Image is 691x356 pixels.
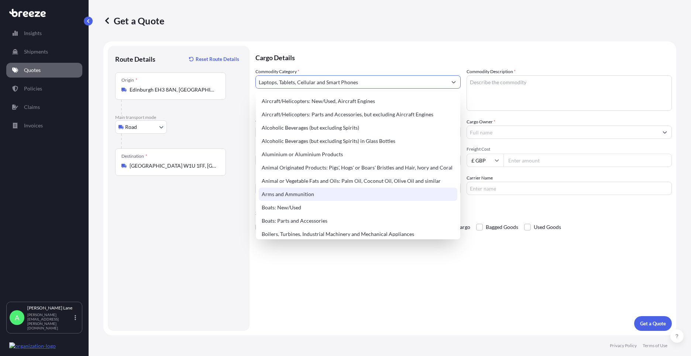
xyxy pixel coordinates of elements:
[259,188,457,201] div: Arms and Ammunition
[259,227,457,241] div: Boilers, Turbines, Industrial Machinery and Mechanical Appliances
[255,68,299,75] label: Commodity Category
[24,30,42,37] p: Insights
[121,77,137,83] div: Origin
[24,66,41,74] p: Quotes
[658,126,671,139] button: Show suggestions
[467,146,672,152] span: Freight Cost
[467,68,516,75] label: Commodity Description
[255,118,461,124] span: Commodity Value
[610,343,637,349] p: Privacy Policy
[115,120,167,134] button: Select transport
[15,314,19,321] span: A
[467,126,658,139] input: Full name
[255,174,292,182] label: Booking Reference
[259,214,457,227] div: Boats: Parts and Accessories
[255,210,672,216] p: Special Conditions
[130,86,217,93] input: Origin
[196,55,239,63] p: Reset Route Details
[255,182,461,195] input: Your internal reference
[447,75,460,89] button: Show suggestions
[467,118,495,126] label: Cargo Owner
[255,146,278,154] span: Load Type
[259,95,457,108] div: Aircraft/Helicopters: New/Used, Aircraft Engines
[259,148,457,161] div: Aluminium or Aluminium Products
[467,174,493,182] label: Carrier Name
[643,343,667,349] p: Terms of Use
[24,122,43,129] p: Invoices
[259,201,457,214] div: Boats: New/Used
[9,342,56,350] img: organization-logo
[115,114,242,120] p: Main transport mode
[27,305,73,311] p: [PERSON_NAME] Lane
[24,48,48,55] p: Shipments
[503,154,672,167] input: Enter amount
[259,174,457,188] div: Animal or Vegetable Fats and Oils: Palm Oil, Coconut Oil, Olive Oil and similar
[256,75,447,89] input: Select a commodity type
[467,182,672,195] input: Enter name
[115,55,155,64] p: Route Details
[259,108,457,121] div: Aircraft/Helicopters: Parts and Accessories, but excluding Aircraft Engines
[27,312,73,330] p: [PERSON_NAME][EMAIL_ADDRESS][PERSON_NAME][DOMAIN_NAME]
[24,103,40,111] p: Claims
[130,162,217,170] input: Destination
[125,123,137,131] span: Road
[259,161,457,174] div: Animal Originated Products: Pigs', Hogs' or Boars' Bristles and Hair, Ivory and Coral
[486,222,518,233] span: Bagged Goods
[640,320,666,327] p: Get a Quote
[103,15,164,27] p: Get a Quote
[259,121,457,134] div: Alcoholic Beverages (but excluding Spirits)
[24,85,42,92] p: Policies
[255,46,672,68] p: Cargo Details
[534,222,561,233] span: Used Goods
[121,153,147,159] div: Destination
[259,134,457,148] div: Alcoholic Beverages (but excluding Spirits) in Glass Bottles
